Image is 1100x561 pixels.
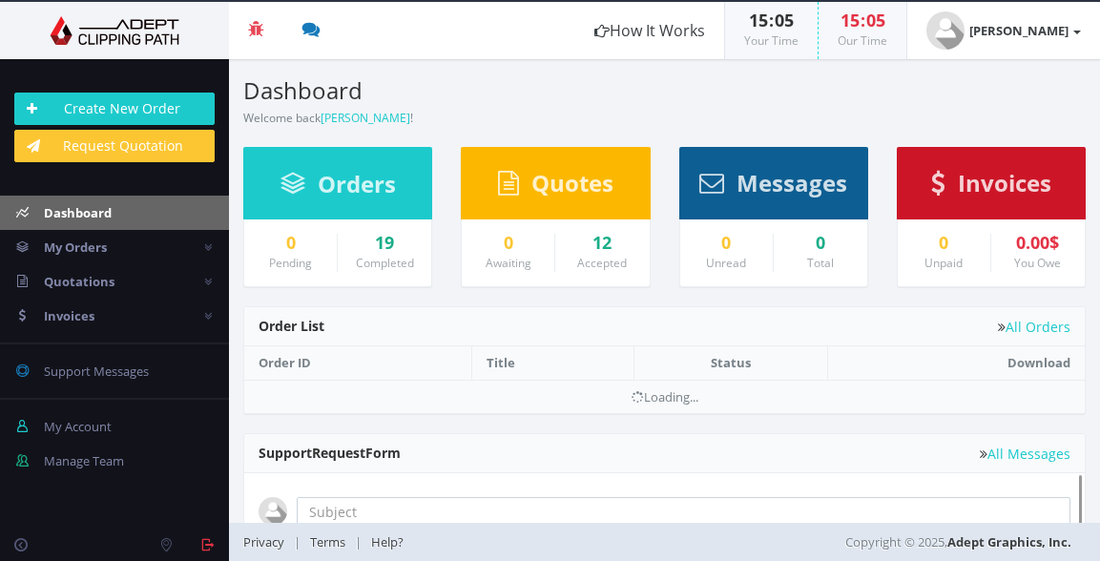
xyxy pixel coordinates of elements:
a: Request Quotation [14,130,215,162]
span: Messages [737,167,847,198]
a: Messages [699,178,847,196]
input: Subject [297,497,1070,526]
a: [PERSON_NAME] [907,2,1100,59]
small: Your Time [744,32,799,49]
a: Adept Graphics, Inc. [947,533,1071,551]
a: Terms [301,533,355,551]
small: Welcome back ! [243,110,413,126]
a: How It Works [575,2,724,59]
img: Adept Graphics [14,16,215,45]
th: Download [828,346,1085,380]
span: Manage Team [44,452,124,469]
small: Unread [706,255,746,271]
th: Status [633,346,828,380]
small: You Owe [1014,255,1061,271]
a: [PERSON_NAME] [321,110,410,126]
a: Privacy [243,533,294,551]
small: Total [807,255,834,271]
span: 05 [775,9,794,31]
a: Invoices [931,178,1051,196]
a: 19 [352,234,417,253]
span: Dashboard [44,204,112,221]
small: Completed [356,255,414,271]
small: Unpaid [924,255,963,271]
span: Request [312,444,365,462]
a: 12 [570,234,634,253]
img: user_default.jpg [926,11,965,50]
a: 0 [695,234,758,253]
a: All Orders [998,320,1070,334]
h3: Dashboard [243,78,651,103]
span: Copyright © 2025, [845,532,1071,551]
a: Create New Order [14,93,215,125]
span: 15 [749,9,768,31]
td: Loading... [244,380,1085,413]
span: Invoices [958,167,1051,198]
strong: [PERSON_NAME] [969,22,1069,39]
small: Our Time [838,32,887,49]
a: 0 [476,234,540,253]
span: Invoices [44,307,94,324]
a: 0 [912,234,976,253]
span: : [860,9,866,31]
small: Pending [269,255,312,271]
a: 0 [259,234,322,253]
span: My Orders [44,239,107,256]
a: All Messages [980,447,1070,461]
div: 0.00$ [1006,234,1070,253]
span: Order List [259,317,324,335]
span: 05 [866,9,885,31]
span: Quotations [44,273,114,290]
span: 15 [841,9,860,31]
span: Support Messages [44,363,149,380]
a: Quotes [498,178,613,196]
div: | | [243,523,665,561]
th: Title [471,346,633,380]
a: Orders [280,179,396,197]
span: Support Form [259,444,401,462]
span: Orders [318,168,396,199]
span: Quotes [531,167,613,198]
div: 0 [788,234,853,253]
span: My Account [44,418,112,435]
span: : [768,9,775,31]
a: Help? [362,533,413,551]
th: Order ID [244,346,471,380]
small: Awaiting [486,255,531,271]
small: Accepted [577,255,627,271]
img: user_default.jpg [259,497,287,526]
